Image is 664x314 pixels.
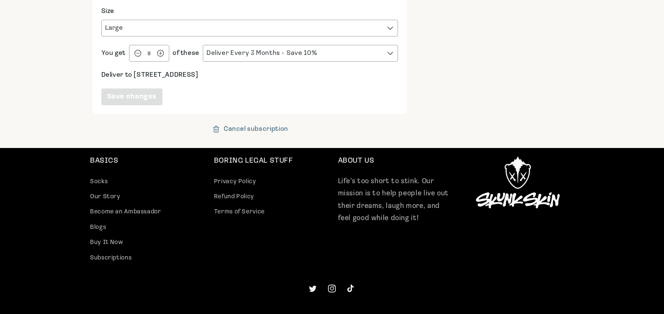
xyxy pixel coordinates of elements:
a: Privacy Policy [214,176,256,189]
span: Deliver to [STREET_ADDRESS] [101,72,199,78]
a: Blogs [90,220,106,235]
div: Save changes [107,93,157,100]
h2: BASICS [90,156,202,166]
h2: ABOUT US [338,156,450,166]
a: Socks [90,176,108,189]
a: Refund Policy [214,189,254,205]
a: Buy It Now [90,235,123,250]
a: Subscriptions [90,250,132,265]
div: Cancel subscription [224,126,288,132]
a: Become an Ambassador [90,205,161,220]
p: Life’s too short to stink. Our mission is to help people live out their dreams, laugh more, and f... [338,175,450,225]
span: You get [101,50,126,57]
span: of these [173,50,199,57]
a: Terms of Service [214,205,265,220]
span: Cancel subscription [211,124,288,134]
img: Skunk Skin Logo [476,156,560,208]
a: Our Story [90,189,121,205]
span: Size [101,8,115,15]
button: Save changes [101,88,163,105]
h2: BORING LEGAL STUFF [214,156,326,166]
